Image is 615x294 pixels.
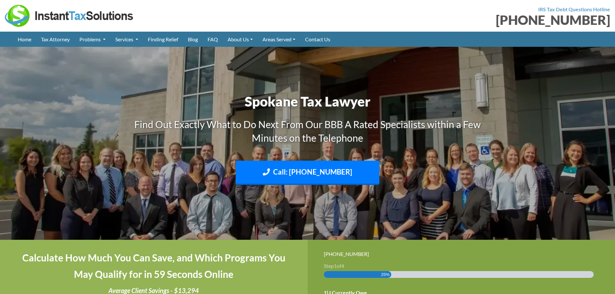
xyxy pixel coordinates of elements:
[75,32,110,47] a: Problems
[16,249,292,282] h4: Calculate How Much You Can Save, and Which Programs You May Qualify for in 59 Seconds Online
[341,263,344,269] span: 4
[13,32,36,47] a: Home
[324,263,599,269] h3: Step of
[258,32,300,47] a: Areas Served
[223,32,258,47] a: About Us
[183,32,203,47] a: Blog
[128,117,487,145] h3: Find Out Exactly What to Do Next From Our BBB A Rated Specialists within a Few Minutes on the Tel...
[143,32,183,47] a: Finding Relief
[5,12,134,18] a: Instant Tax Solutions Logo
[381,271,390,278] span: 25%
[110,32,143,47] a: Services
[324,249,599,258] div: [PHONE_NUMBER]
[300,32,335,47] a: Contact Us
[334,263,337,269] span: 1
[128,92,487,111] h1: Spokane Tax Lawyer
[236,161,379,185] a: Call: [PHONE_NUMBER]
[203,32,223,47] a: FAQ
[538,6,610,12] strong: IRS Tax Debt Questions Hotline
[36,32,75,47] a: Tax Attorney
[313,14,610,26] div: [PHONE_NUMBER]
[5,5,134,27] img: Instant Tax Solutions Logo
